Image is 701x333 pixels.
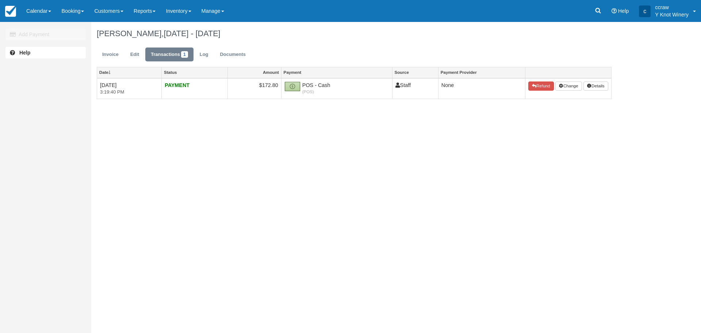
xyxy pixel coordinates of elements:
[214,48,251,62] a: Documents
[162,67,227,77] a: Status
[100,89,158,96] em: 3:19:40 PM
[165,82,189,88] strong: PAYMENT
[97,67,161,77] a: Date
[97,29,612,38] h1: [PERSON_NAME],
[655,11,689,18] p: Y Knot Winery
[181,51,188,58] span: 1
[392,78,438,99] td: Staff
[19,50,30,56] b: Help
[655,4,689,11] p: ccraw
[228,67,281,77] a: Amount
[438,78,525,99] td: None
[639,5,651,17] div: c
[281,78,392,99] td: POS - Cash
[281,67,392,77] a: Payment
[145,48,194,62] a: Transactions1
[97,78,162,99] td: [DATE]
[612,8,617,14] i: Help
[125,48,145,62] a: Edit
[5,6,16,17] img: checkfront-main-nav-mini-logo.png
[194,48,214,62] a: Log
[528,82,554,91] button: Refund
[618,8,629,14] span: Help
[284,89,389,95] em: (POS)
[227,78,281,99] td: $172.80
[97,48,124,62] a: Invoice
[438,67,525,77] a: Payment Provider
[392,67,438,77] a: Source
[555,82,582,91] button: Change
[284,82,300,91] img: money.png
[5,47,86,58] a: Help
[583,82,608,91] button: Details
[164,29,220,38] span: [DATE] - [DATE]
